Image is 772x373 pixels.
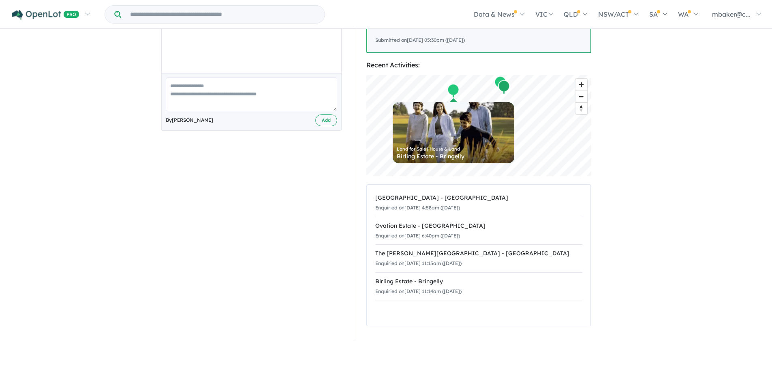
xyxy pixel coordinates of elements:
[366,75,591,176] canvas: Map
[393,102,514,163] a: Land for Sale | House & Land Birling Estate - Bringelly
[123,6,323,23] input: Try estate name, suburb, builder or developer
[575,103,587,114] span: Reset bearing to north
[375,260,462,266] small: Enquiried on [DATE] 11:15am ([DATE])
[315,114,337,126] button: Add
[375,189,582,217] a: [GEOGRAPHIC_DATA] - [GEOGRAPHIC_DATA]Enquiried on[DATE] 4:58am ([DATE])
[375,244,582,273] a: The [PERSON_NAME][GEOGRAPHIC_DATA] - [GEOGRAPHIC_DATA]Enquiried on[DATE] 11:15am ([DATE])
[375,193,582,203] div: [GEOGRAPHIC_DATA] - [GEOGRAPHIC_DATA]
[375,36,582,44] div: Submitted on [DATE] 05:30pm ([DATE])
[575,91,587,102] span: Zoom out
[375,221,582,231] div: Ovation Estate - [GEOGRAPHIC_DATA]
[375,277,582,287] div: Birling Estate - Bringelly
[375,272,582,301] a: Birling Estate - BringellyEnquiried on[DATE] 11:14am ([DATE])
[575,79,587,91] button: Zoom in
[397,153,510,159] div: Birling Estate - Bringelly
[366,60,591,71] div: Recent Activities:
[375,288,462,294] small: Enquiried on [DATE] 11:14am ([DATE])
[712,10,751,18] span: mbaker@c...
[166,116,213,124] span: By [PERSON_NAME]
[375,233,460,239] small: Enquiried on [DATE] 6:40pm ([DATE])
[498,80,510,95] div: Map marker
[397,147,510,151] div: Land for Sale | House & Land
[575,91,587,102] button: Zoom out
[575,102,587,114] button: Reset bearing to north
[375,217,582,245] a: Ovation Estate - [GEOGRAPHIC_DATA]Enquiried on[DATE] 6:40pm ([DATE])
[375,205,460,211] small: Enquiried on [DATE] 4:58am ([DATE])
[12,10,79,20] img: Openlot PRO Logo White
[494,75,506,91] div: Map marker
[375,249,582,259] div: The [PERSON_NAME][GEOGRAPHIC_DATA] - [GEOGRAPHIC_DATA]
[447,83,459,98] div: Map marker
